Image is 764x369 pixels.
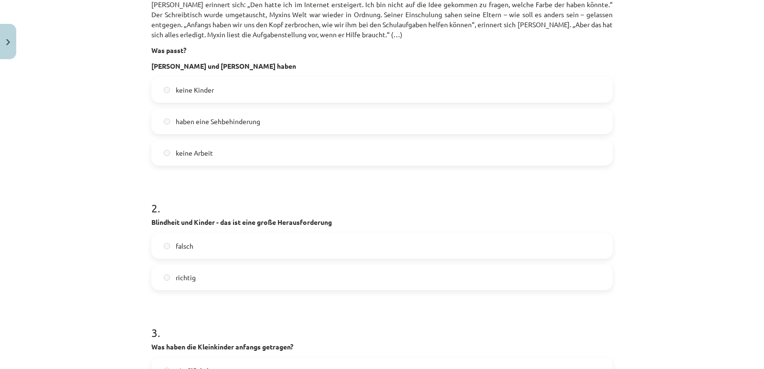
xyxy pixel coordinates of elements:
[176,116,260,127] span: haben eine Sehbehinderung
[151,46,186,54] strong: Was passt?
[151,185,613,214] h1: 2 .
[164,87,170,93] input: keine Kinder
[176,273,196,283] span: richtig
[151,309,613,339] h1: 3 .
[164,150,170,156] input: keine Arbeit
[151,218,332,226] strong: Blindheit und Kinder - das ist eine große Herausforderung
[176,241,193,251] span: falsch
[164,118,170,125] input: haben eine Sehbehinderung
[176,85,214,95] span: keine Kinder
[151,62,296,70] strong: [PERSON_NAME] und [PERSON_NAME] haben
[176,148,213,158] span: keine Arbeit
[6,39,10,45] img: icon-close-lesson-0947bae3869378f0d4975bcd49f059093ad1ed9edebbc8119c70593378902aed.svg
[164,274,170,281] input: richtig
[164,243,170,249] input: falsch
[151,342,293,351] strong: Was haben die Kleinkinder anfangs getragen?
